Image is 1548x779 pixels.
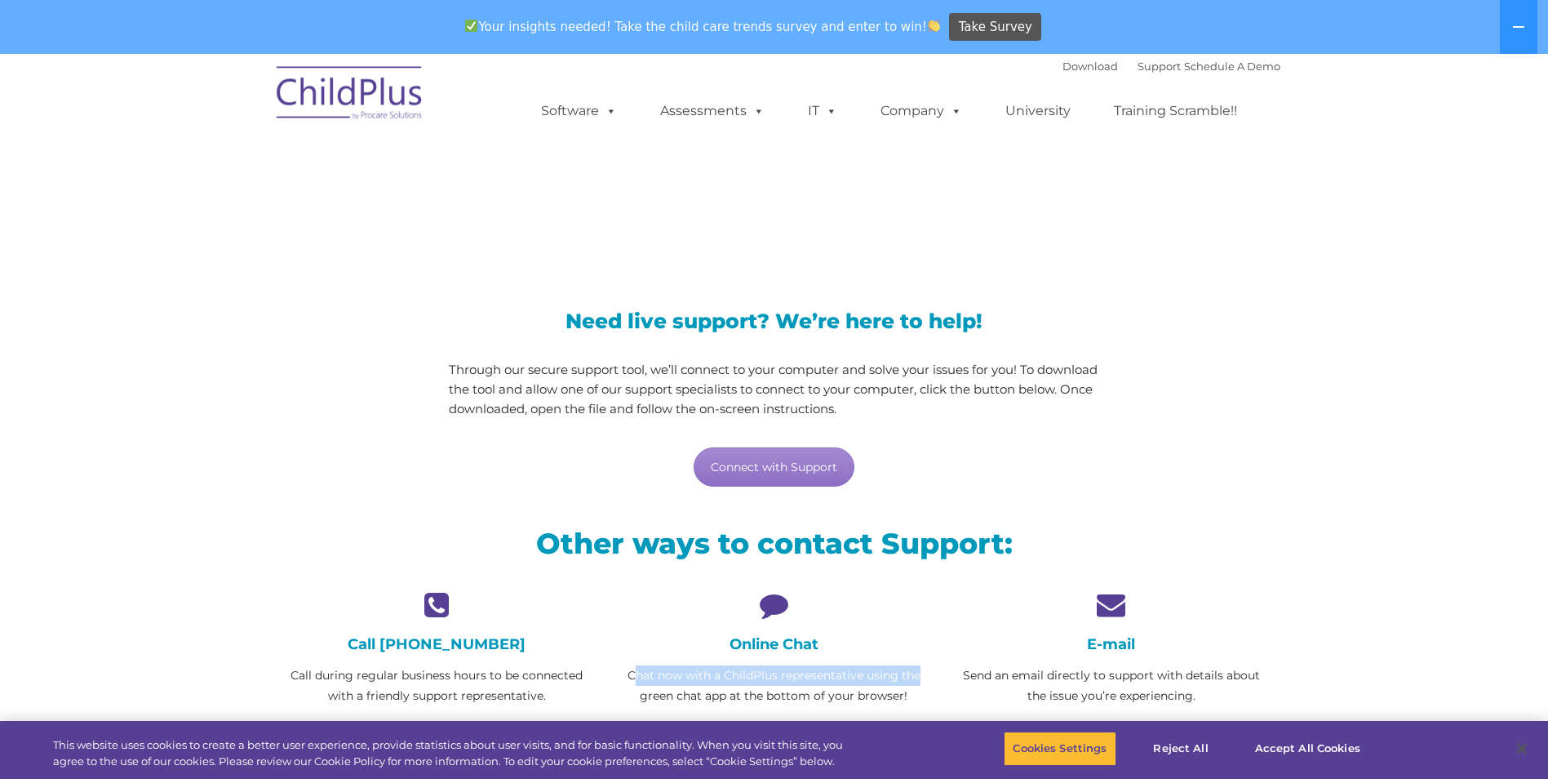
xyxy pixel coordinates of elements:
button: Reject All [1130,732,1232,766]
a: Take Survey [949,13,1041,42]
a: Connect with Support [694,447,854,487]
p: Through our secure support tool, we’ll connect to your computer and solve your issues for you! To... [449,360,1099,419]
a: Download [1062,60,1118,73]
p: Send an email directly to support with details about the issue you’re experiencing. [955,665,1267,706]
a: University [989,95,1087,127]
h2: Other ways to contact Support: [281,525,1268,562]
a: Software [525,95,633,127]
img: 👏 [928,20,940,32]
a: Training Scramble!! [1098,95,1253,127]
h3: Need live support? We’re here to help! [449,311,1099,332]
span: Your insights needed! Take the child care trends survey and enter to win! [459,11,947,42]
a: IT [792,95,854,127]
font: | [1062,60,1280,73]
a: Schedule A Demo [1184,60,1280,73]
span: LiveSupport with SplashTop [281,171,891,221]
p: Call during regular business hours to be connected with a friendly support representative. [281,665,593,706]
img: ✅ [465,20,477,32]
img: ChildPlus by Procare Solutions [268,55,432,136]
button: Cookies Settings [1004,732,1116,766]
button: Accept All Cookies [1246,732,1369,766]
p: Chat now with a ChildPlus representative using the green chat app at the bottom of your browser! [618,665,930,706]
h4: Call [PHONE_NUMBER] [281,635,593,653]
h4: Online Chat [618,635,930,653]
a: Company [864,95,978,127]
a: Support [1138,60,1181,73]
h4: E-mail [955,635,1267,653]
div: This website uses cookies to create a better user experience, provide statistics about user visit... [53,737,851,769]
a: Assessments [644,95,781,127]
span: Take Survey [959,13,1032,42]
button: Close [1504,731,1540,767]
